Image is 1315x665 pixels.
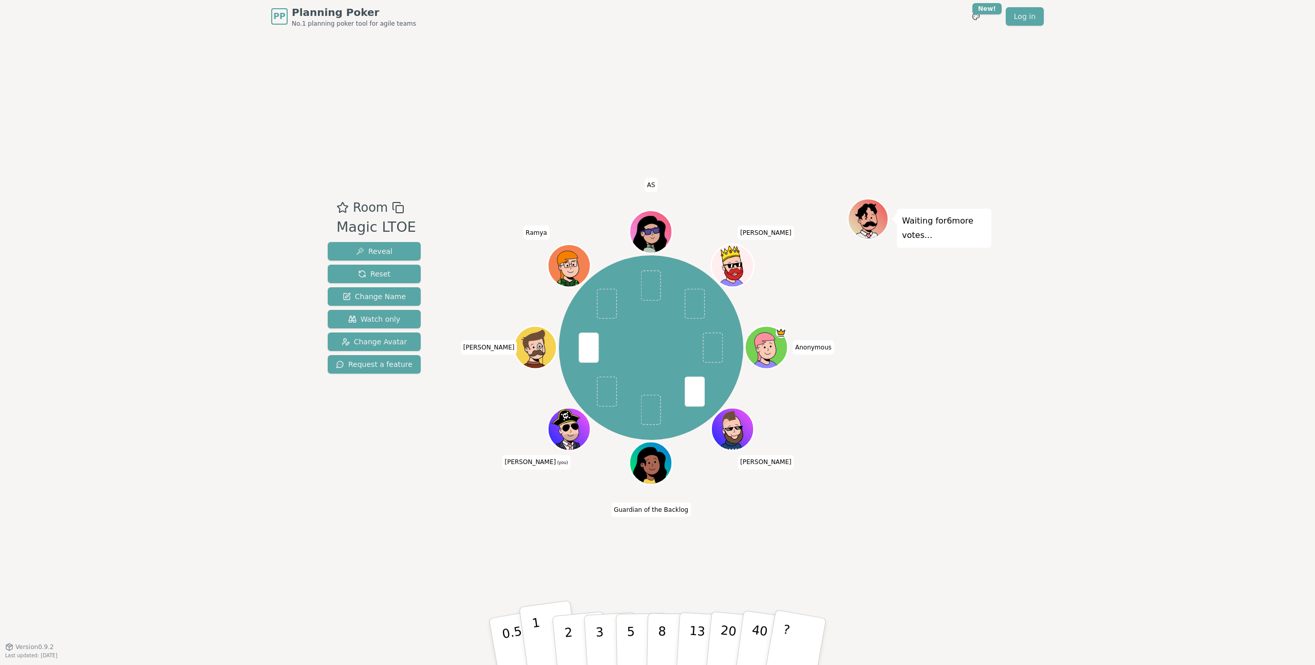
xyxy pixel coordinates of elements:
[328,287,421,306] button: Change Name
[328,355,421,374] button: Request a feature
[502,455,571,470] span: Click to change your name
[793,340,834,355] span: Click to change your name
[328,310,421,328] button: Watch only
[292,20,416,28] span: No.1 planning poker tool for agile teams
[645,178,658,192] span: Click to change your name
[902,214,986,243] p: Waiting for 6 more votes...
[336,198,349,217] button: Add as favourite
[611,503,691,517] span: Click to change your name
[738,455,794,470] span: Click to change your name
[738,226,794,240] span: Click to change your name
[523,226,550,240] span: Click to change your name
[292,5,416,20] span: Planning Poker
[5,653,58,658] span: Last updated: [DATE]
[776,327,787,338] span: Anonymous is the host
[336,359,412,370] span: Request a feature
[556,461,568,466] span: (you)
[353,198,388,217] span: Room
[336,217,416,238] div: Magic LTOE
[358,269,390,279] span: Reset
[549,409,589,449] button: Click to change your avatar
[328,242,421,261] button: Reveal
[342,337,407,347] span: Change Avatar
[273,10,285,23] span: PP
[15,643,54,651] span: Version 0.9.2
[343,291,406,302] span: Change Name
[356,246,392,256] span: Reveal
[5,643,54,651] button: Version0.9.2
[328,265,421,283] button: Reset
[328,332,421,351] button: Change Avatar
[461,340,517,355] span: Click to change your name
[967,7,985,26] button: New!
[271,5,416,28] a: PPPlanning PokerNo.1 planning poker tool for agile teams
[348,314,401,324] span: Watch only
[972,3,1002,14] div: New!
[1006,7,1044,26] a: Log in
